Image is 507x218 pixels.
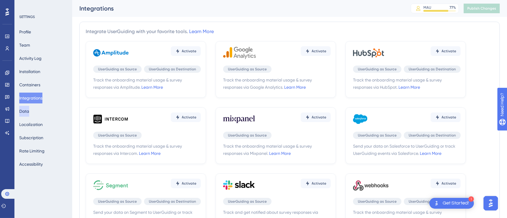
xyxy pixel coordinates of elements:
[86,28,214,35] div: Integrate UserGuiding with your favorite tools.
[19,119,43,130] button: Localization
[19,66,40,77] button: Installation
[358,133,397,138] span: UserGuiding as Source
[19,53,41,64] button: Activity Log
[420,151,441,156] a: Learn More
[223,76,331,91] span: Track the onboarding material usage & survey responses via Google Analytics.
[79,4,396,13] div: Integrations
[93,76,201,91] span: Track the onboarding material usage & survey responses via Amplitude.
[353,143,461,157] span: Send your data on Salesforce to UserGuiding or track UserGuiding events via Salesforce.
[14,2,38,9] span: Need Help?
[409,199,456,204] span: UserGuiding as Destination
[19,14,68,19] div: SETTINGS
[312,115,327,120] span: Activate
[312,181,327,186] span: Activate
[358,199,397,204] span: UserGuiding as Source
[171,112,201,122] button: Activate
[141,85,163,90] a: Learn More
[19,146,45,156] button: Rate Limiting
[182,181,197,186] span: Activate
[149,67,196,72] span: UserGuiding as Destination
[301,179,331,188] button: Activate
[442,181,456,186] span: Activate
[442,115,456,120] span: Activate
[182,115,197,120] span: Activate
[467,6,496,11] span: Publish Changes
[19,132,43,143] button: Subscription
[93,143,201,157] span: Track the onboarding material usage & survey responses via Intercom.
[19,159,43,170] button: Accessibility
[431,46,461,56] button: Activate
[442,49,456,54] span: Activate
[443,200,469,207] div: Get Started!
[312,49,327,54] span: Activate
[301,112,331,122] button: Activate
[269,151,291,156] a: Learn More
[409,67,456,72] span: UserGuiding as Destination
[19,26,31,37] button: Profile
[431,112,461,122] button: Activate
[301,46,331,56] button: Activate
[171,179,201,188] button: Activate
[284,85,306,90] a: Learn More
[228,199,267,204] span: UserGuiding as Source
[171,46,201,56] button: Activate
[431,179,461,188] button: Activate
[182,49,197,54] span: Activate
[228,133,267,138] span: UserGuiding as Source
[139,151,161,156] a: Learn More
[98,67,137,72] span: UserGuiding as Source
[450,5,456,10] div: 77 %
[464,4,500,13] button: Publish Changes
[358,67,397,72] span: UserGuiding as Source
[98,199,137,204] span: UserGuiding as Source
[98,133,137,138] span: UserGuiding as Source
[423,5,431,10] div: MAU
[353,76,461,91] span: Track the onboarding material usage & survey responses via HubSpot.
[19,79,40,90] button: Containers
[189,29,214,34] a: Learn More
[398,85,420,90] a: Learn More
[19,40,30,51] button: Team
[482,194,500,212] iframe: UserGuiding AI Assistant Launcher
[409,133,456,138] span: UserGuiding as Destination
[223,143,331,157] span: Track the onboarding material usage & survey responses via Mixpanel.
[19,106,29,117] button: Data
[19,93,42,103] button: Integrations
[433,200,440,207] img: launcher-image-alternative-text
[149,199,196,204] span: UserGuiding as Destination
[429,198,474,209] div: Open Get Started! checklist, remaining modules: 1
[228,67,267,72] span: UserGuiding as Source
[469,196,474,202] div: 1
